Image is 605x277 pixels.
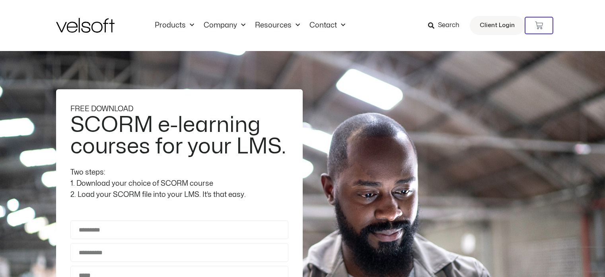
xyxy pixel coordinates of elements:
[480,20,515,31] span: Client Login
[305,21,350,30] a: ContactMenu Toggle
[56,18,115,33] img: Velsoft Training Materials
[70,178,288,189] div: 1. Download your choice of SCORM course
[70,114,286,157] h2: SCORM e-learning courses for your LMS.
[70,167,288,178] div: Two steps:
[70,189,288,200] div: 2. Load your SCORM file into your LMS. It’s that easy.
[199,21,250,30] a: CompanyMenu Toggle
[470,16,525,35] a: Client Login
[438,20,459,31] span: Search
[250,21,305,30] a: ResourcesMenu Toggle
[150,21,199,30] a: ProductsMenu Toggle
[428,19,465,32] a: Search
[70,104,288,115] div: FREE DOWNLOAD
[150,21,350,30] nav: Menu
